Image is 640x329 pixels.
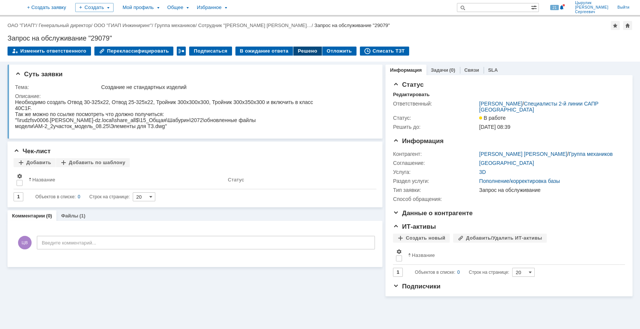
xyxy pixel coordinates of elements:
[26,170,225,189] th: Название
[479,115,505,121] span: В работе
[479,101,522,107] a: [PERSON_NAME]
[457,268,460,277] div: 0
[177,47,186,56] div: Работа с массовостью
[393,81,423,88] span: Статус
[155,23,198,28] div: /
[393,160,478,166] div: Соглашение:
[611,21,620,30] div: Добавить в избранное
[390,67,422,73] a: Информация
[393,223,436,230] span: ИТ-активы
[393,137,443,145] span: Информация
[198,23,312,28] a: Сотрудник "[PERSON_NAME] [PERSON_NAME]…
[569,151,613,157] a: Группа механиков
[46,213,52,219] div: (0)
[393,169,478,175] div: Услуга:
[393,151,478,157] div: Контрагент:
[479,178,560,184] a: Пополнение/корректировка базы
[61,213,78,219] a: Файлы
[15,71,62,78] span: Суть заявки
[393,115,478,121] div: Статус:
[314,23,390,28] div: Запрос на обслуживание "29079"
[393,187,478,193] div: Тип заявки:
[479,101,598,113] a: Специалисты 2-й линии САПР [GEOGRAPHIC_DATA]
[15,84,100,90] div: Тема:
[8,35,632,42] div: Запрос на обслуживание "29079"
[431,67,448,73] a: Задачи
[393,283,440,290] span: Подписчики
[623,21,632,30] div: Сделать домашней страницей
[393,196,478,202] div: Способ обращения:
[94,23,152,28] a: ООО "ГИАП Инжиниринг"
[575,1,608,5] span: Цырулик
[225,170,370,189] th: Статус
[15,93,373,99] div: Описание:
[479,151,613,157] div: /
[8,23,36,28] a: ОАО "ГИАП"
[479,160,534,166] a: [GEOGRAPHIC_DATA]
[393,210,473,217] span: Данные о контрагенте
[78,192,80,201] div: 0
[575,10,608,14] span: Сергеевич
[393,92,429,98] div: Редактировать
[479,151,567,157] a: [PERSON_NAME] [PERSON_NAME]
[449,67,455,73] div: (0)
[393,178,478,184] div: Раздел услуги:
[464,67,479,73] a: Связи
[575,5,608,10] span: [PERSON_NAME]
[35,192,130,201] i: Строк на странице:
[393,101,478,107] div: Ответственный:
[79,213,85,219] div: (1)
[396,249,402,255] span: Настройки
[12,213,45,219] a: Комментарии
[479,169,486,175] a: 3D
[415,270,455,275] span: Объектов в списке:
[8,23,39,28] div: /
[405,246,619,265] th: Название
[479,124,510,130] span: [DATE] 08:39
[17,173,23,179] span: Настройки
[415,268,509,277] i: Строк на странице:
[101,84,372,90] div: Создание не стандартных изделий
[32,177,55,183] div: Название
[75,3,114,12] div: Создать
[18,236,32,249] span: ЦВ
[531,3,538,11] span: Расширенный поиск
[35,194,76,199] span: Объектов в списке:
[94,23,155,28] div: /
[479,101,621,113] div: /
[393,124,478,130] div: Решить до:
[479,187,621,193] div: Запрос на обслуживание
[412,252,435,258] div: Название
[14,148,51,155] span: Чек-лист
[155,23,196,28] a: Группа механиков
[550,5,559,10] span: 21
[488,67,498,73] a: SLA
[39,23,91,28] a: Генеральный директор
[198,23,314,28] div: /
[228,177,244,183] div: Статус
[39,23,94,28] div: /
